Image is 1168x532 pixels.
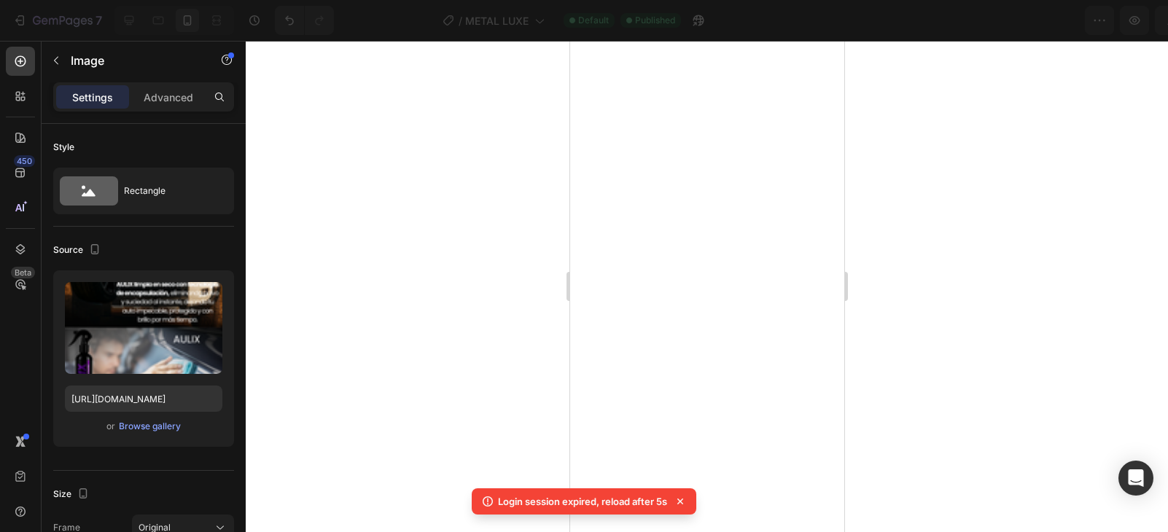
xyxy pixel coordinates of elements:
[14,155,35,167] div: 450
[72,90,113,105] p: Settings
[65,282,222,374] img: preview-image
[11,267,35,278] div: Beta
[275,6,334,35] div: Undo/Redo
[1029,15,1054,27] span: Save
[65,386,222,412] input: https://example.com/image.jpg
[119,420,181,433] div: Browse gallery
[53,141,74,154] div: Style
[1071,6,1132,35] button: Publish
[635,14,675,27] span: Published
[71,52,195,69] p: Image
[459,13,462,28] span: /
[498,494,667,509] p: Login session expired, reload after 5s
[6,6,109,35] button: 7
[1083,13,1120,28] div: Publish
[885,13,978,28] span: Assigned Products
[118,419,182,434] button: Browse gallery
[53,485,92,504] div: Size
[578,14,609,27] span: Default
[53,240,104,260] div: Source
[96,12,102,29] p: 7
[106,418,115,435] span: or
[1017,6,1065,35] button: Save
[873,6,1011,35] button: Assigned Products
[1118,461,1153,496] div: Open Intercom Messenger
[124,174,213,208] div: Rectangle
[144,90,193,105] p: Advanced
[465,13,529,28] span: METAL LUXE
[570,41,844,532] iframe: Design area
